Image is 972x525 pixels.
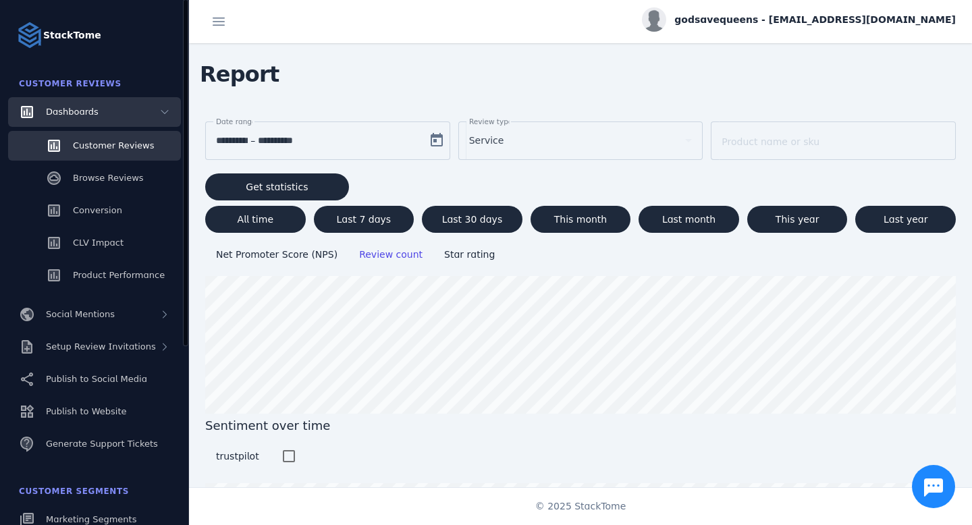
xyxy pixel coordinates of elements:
a: Generate Support Tickets [8,429,181,459]
span: Service [469,132,504,148]
span: All time [238,215,273,224]
span: Social Mentions [46,309,115,319]
span: Customer Reviews [19,79,122,88]
span: This year [776,215,819,224]
span: godsavequeens - [EMAIL_ADDRESS][DOMAIN_NAME] [674,13,956,27]
span: Last month [662,215,715,224]
span: Setup Review Invitations [46,341,156,352]
span: Net Promoter Score (NPS) [216,249,337,260]
mat-label: Review type [469,117,512,126]
a: Publish to Social Media [8,364,181,394]
img: profile.jpg [642,7,666,32]
span: Review count [359,249,423,260]
img: Logo image [16,22,43,49]
span: Publish to Website [46,406,126,416]
span: Last year [884,215,927,224]
span: Dashboards [46,107,99,117]
button: Last month [639,206,739,233]
strong: StackTome [43,28,101,43]
span: Conversion [73,205,122,215]
button: godsavequeens - [EMAIL_ADDRESS][DOMAIN_NAME] [642,7,956,32]
mat-label: Product name or sku [722,136,819,147]
span: Sentiment over time [205,416,956,435]
a: Product Performance [8,260,181,290]
span: Star rating [444,249,495,260]
a: Publish to Website [8,397,181,426]
button: Open calendar [423,127,450,154]
button: This year [747,206,848,233]
span: Last 7 days [337,215,391,224]
span: Customer Segments [19,487,129,496]
mat-label: Date range [216,117,256,126]
span: Generate Support Tickets [46,439,158,449]
button: Last 7 days [314,206,414,233]
span: – [250,132,255,148]
button: This month [531,206,631,233]
span: This month [554,215,607,224]
a: Browse Reviews [8,163,181,193]
span: Last 30 days [442,215,503,224]
button: Last year [855,206,956,233]
button: Get statistics [205,173,349,200]
span: Publish to Social Media [46,374,147,384]
span: CLV Impact [73,238,124,248]
a: CLV Impact [8,228,181,258]
span: trustpilot [216,451,259,462]
span: Product Performance [73,270,165,280]
span: Browse Reviews [73,173,144,183]
a: Conversion [8,196,181,225]
button: All time [205,206,306,233]
span: Customer Reviews [73,140,154,150]
span: Marketing Segments [46,514,136,524]
span: © 2025 StackTome [535,499,626,514]
span: Get statistics [246,182,308,192]
a: Customer Reviews [8,131,181,161]
button: Last 30 days [422,206,522,233]
span: Report [189,53,290,96]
